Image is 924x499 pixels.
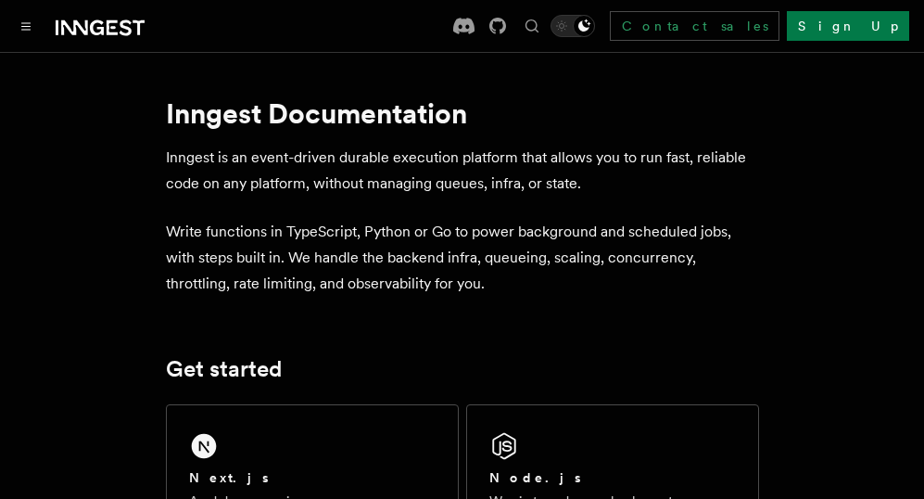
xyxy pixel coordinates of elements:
[166,356,282,382] a: Get started
[489,468,581,487] h2: Node.js
[787,11,909,41] a: Sign Up
[521,15,543,37] button: Find something...
[551,15,595,37] button: Toggle dark mode
[166,96,759,130] h1: Inngest Documentation
[189,468,269,487] h2: Next.js
[166,219,759,297] p: Write functions in TypeScript, Python or Go to power background and scheduled jobs, with steps bu...
[166,145,759,197] p: Inngest is an event-driven durable execution platform that allows you to run fast, reliable code ...
[610,11,779,41] a: Contact sales
[15,15,37,37] button: Toggle navigation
